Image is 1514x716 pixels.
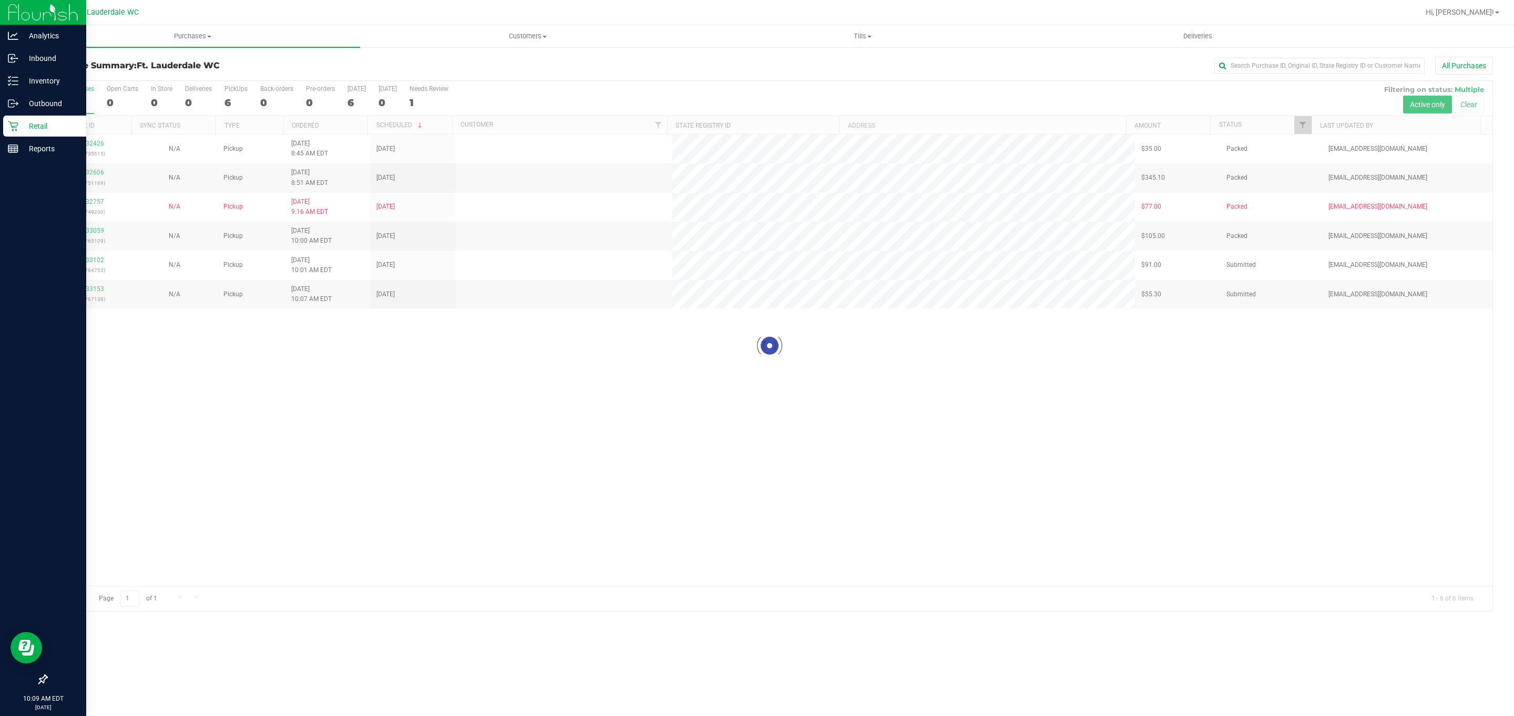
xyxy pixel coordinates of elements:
span: Ft. Lauderdale WC [137,60,220,70]
span: Purchases [25,32,360,41]
span: Tills [695,32,1029,41]
iframe: Resource center [11,632,42,663]
span: Ft. Lauderdale WC [76,8,139,17]
p: Reports [18,142,81,155]
inline-svg: Inventory [8,76,18,86]
a: Customers [360,25,695,47]
inline-svg: Reports [8,143,18,154]
h3: Purchase Summary: [46,61,528,70]
inline-svg: Retail [8,121,18,131]
a: Deliveries [1030,25,1365,47]
a: Purchases [25,25,360,47]
inline-svg: Inbound [8,53,18,64]
span: Hi, [PERSON_NAME]! [1426,8,1494,16]
input: Search Purchase ID, Original ID, State Registry ID or Customer Name... [1214,58,1425,74]
p: [DATE] [5,703,81,711]
button: All Purchases [1435,57,1493,75]
span: Deliveries [1169,32,1226,41]
a: Tills [695,25,1030,47]
p: Outbound [18,97,81,110]
inline-svg: Outbound [8,98,18,109]
p: Inbound [18,52,81,65]
p: Retail [18,120,81,132]
p: Analytics [18,29,81,42]
p: Inventory [18,75,81,87]
span: Customers [361,32,694,41]
p: 10:09 AM EDT [5,694,81,703]
inline-svg: Analytics [8,30,18,41]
